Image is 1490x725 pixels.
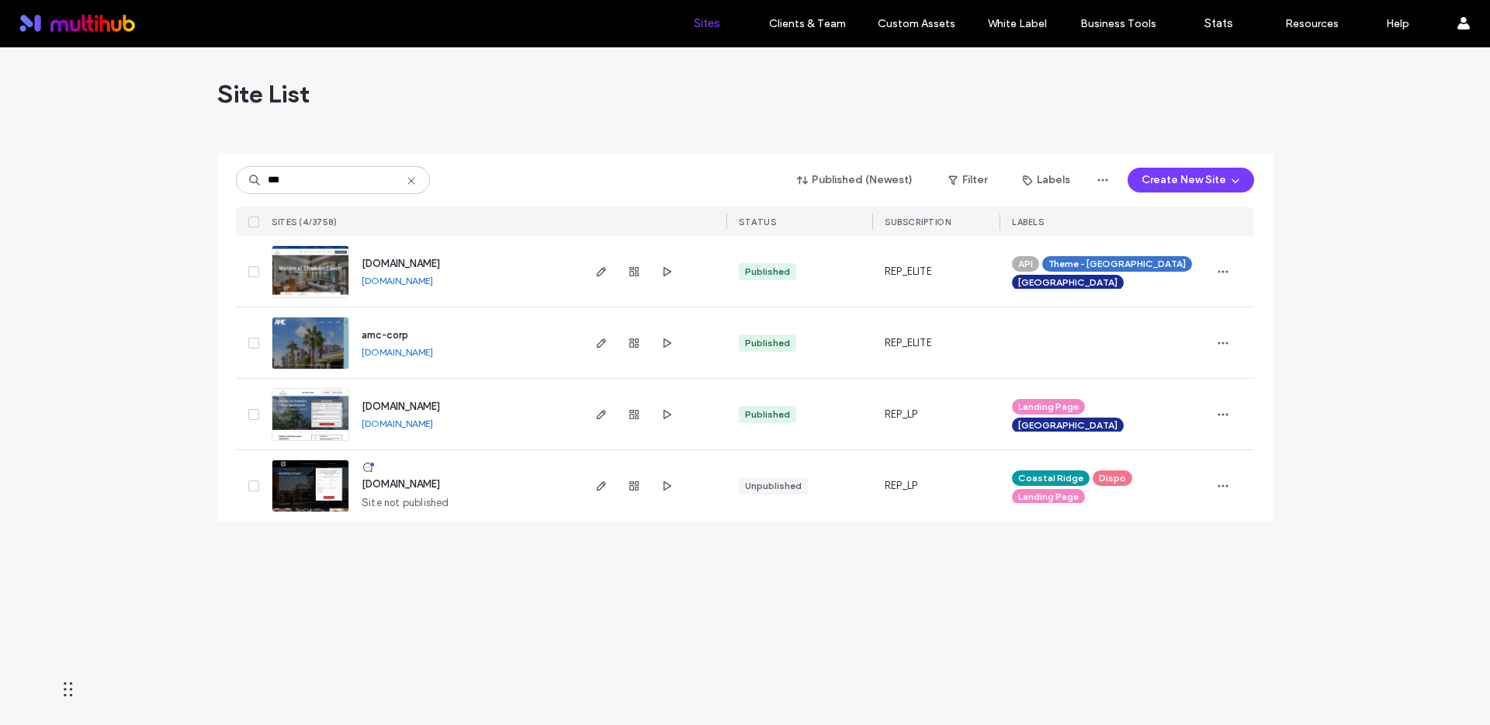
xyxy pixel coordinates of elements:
[217,78,310,109] span: Site List
[362,401,440,412] a: [DOMAIN_NAME]
[1048,257,1186,271] span: Theme - [GEOGRAPHIC_DATA]
[1285,17,1339,30] label: Resources
[769,17,846,30] label: Clients & Team
[362,346,433,358] a: [DOMAIN_NAME]
[885,264,932,279] span: REP_ELITE
[272,217,337,227] span: SITES (4/3758)
[1099,471,1126,485] span: Dispo
[739,217,776,227] span: STATUS
[933,168,1003,193] button: Filter
[362,478,440,490] a: [DOMAIN_NAME]
[1018,471,1083,485] span: Coastal Ridge
[1204,16,1233,30] label: Stats
[745,336,790,350] div: Published
[64,666,73,713] div: Drag
[362,275,433,286] a: [DOMAIN_NAME]
[362,418,433,429] a: [DOMAIN_NAME]
[1018,276,1117,290] span: [GEOGRAPHIC_DATA]
[1018,257,1033,271] span: API
[362,329,408,341] a: amc-corp
[362,495,449,511] span: Site not published
[1080,17,1156,30] label: Business Tools
[1128,168,1254,193] button: Create New Site
[988,17,1047,30] label: White Label
[745,479,802,493] div: Unpublished
[1386,17,1409,30] label: Help
[1012,217,1044,227] span: LABELS
[1009,168,1084,193] button: Labels
[745,408,790,421] div: Published
[1018,400,1079,414] span: Landing Page
[885,407,917,422] span: REP_LP
[784,168,927,193] button: Published (Newest)
[1018,490,1079,504] span: Landing Page
[745,265,790,279] div: Published
[878,17,955,30] label: Custom Assets
[362,258,440,269] a: [DOMAIN_NAME]
[1018,418,1117,432] span: [GEOGRAPHIC_DATA]
[885,335,932,351] span: REP_ELITE
[694,16,720,30] label: Sites
[885,217,951,227] span: SUBSCRIPTION
[885,478,917,494] span: REP_LP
